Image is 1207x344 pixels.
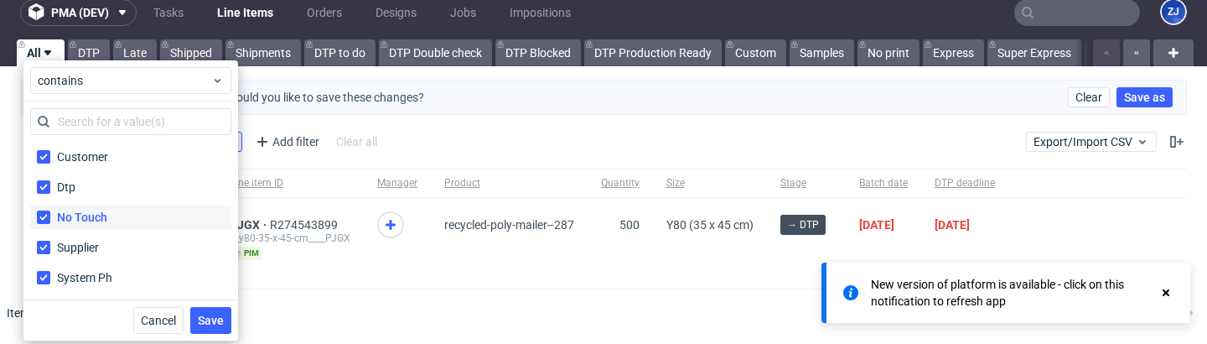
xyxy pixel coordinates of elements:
[725,39,786,66] a: Custom
[141,315,176,326] span: Cancel
[231,247,262,260] span: pim
[1026,132,1157,152] button: Export/Import CSV
[495,39,581,66] a: DTP Blocked
[871,276,1158,310] div: New version of platform is available - click on this notification to refresh app
[987,39,1081,66] a: Super Express
[666,176,754,190] span: Size
[68,39,110,66] a: DTP
[270,218,341,232] a: R274543899
[601,176,640,190] span: Quantity
[379,39,492,66] a: DTP Double check
[225,39,301,66] a: Shipments
[231,232,350,245] div: __y80-35-x-45-cm____PJGX
[57,209,107,226] div: No Touch
[859,218,894,232] span: [DATE]
[780,176,832,190] span: Stage
[787,217,819,232] span: → DTP
[190,307,231,334] button: Save
[666,218,754,232] span: Y80 (35 x 45 cm)
[17,39,65,66] a: All
[51,7,109,18] span: pma (dev)
[57,179,75,195] div: Dtp
[859,176,908,190] span: Batch date
[923,39,984,66] a: Express
[1075,91,1102,103] span: Clear
[935,218,970,232] span: [DATE]
[444,176,574,190] span: Product
[249,128,323,155] div: Add filter
[231,218,270,232] a: PJGX
[231,176,350,190] span: Line item ID
[7,305,83,321] span: Items on page:
[57,149,108,165] div: Customer
[38,72,211,89] span: contains
[1033,135,1149,149] span: Export/Import CSV
[935,176,995,190] span: DTP deadline
[1116,87,1173,107] button: Save as
[198,315,224,326] span: Save
[304,39,376,66] a: DTP to do
[30,108,231,135] input: Search for a value(s)
[790,39,854,66] a: Samples
[57,239,99,256] div: Supplier
[377,176,417,190] span: Manager
[584,39,722,66] a: DTP Production Ready
[57,269,112,286] div: System Ph
[1068,87,1110,107] button: Clear
[857,39,919,66] a: No print
[444,218,574,232] span: recycled-poly-mailer--287
[333,130,381,154] div: Clear all
[160,39,222,66] a: Shipped
[113,39,157,66] a: Late
[1124,91,1165,103] span: Save as
[133,307,184,334] button: Cancel
[619,218,640,232] span: 500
